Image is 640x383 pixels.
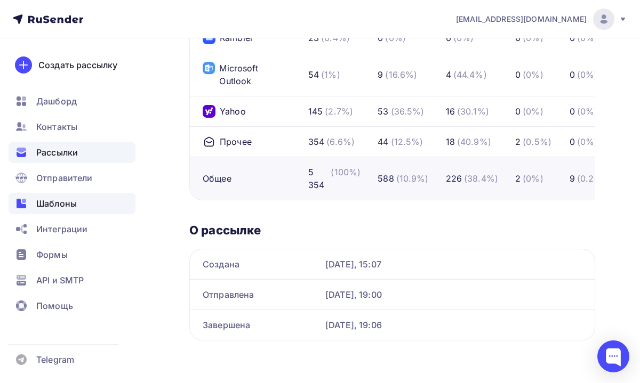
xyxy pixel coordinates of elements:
div: (16.6%) [385,68,417,81]
div: 2 [515,135,521,148]
div: (12.5%) [391,135,423,148]
div: Microsoft Outlook [203,62,291,87]
div: (0%) [523,172,543,185]
div: (0%) [577,68,598,81]
span: Формы [36,248,68,261]
span: Помощь [36,299,73,312]
div: (2.7%) [325,105,353,118]
span: Интеграции [36,223,87,235]
span: Дашборд [36,95,77,108]
div: 354 [308,135,324,148]
span: Рассылки [36,146,78,159]
div: (0%) [577,135,598,148]
div: [DATE], 19:06 [325,319,582,331]
a: Контакты [9,116,135,137]
div: (36.5%) [391,105,425,118]
span: Контакты [36,120,77,133]
a: Отправители [9,167,135,189]
div: (100%) [331,166,361,191]
a: Дашборд [9,91,135,112]
h3: О рассылке [189,223,595,238]
a: [EMAIL_ADDRESS][DOMAIN_NAME] [456,9,627,30]
span: Отправители [36,172,93,184]
div: (10.9%) [396,172,429,185]
div: Создана [203,258,317,271]
div: 53 [378,105,388,118]
div: (1%) [321,68,340,81]
div: 2 [515,172,521,185]
a: Шаблоны [9,193,135,214]
div: 9 [378,68,383,81]
div: Отправлена [203,288,317,301]
div: Прочее [203,135,252,148]
div: (6.6%) [326,135,355,148]
div: 5 354 [308,166,329,191]
div: 16 [446,105,455,118]
div: (0.2%) [577,172,606,185]
div: (44.4%) [453,68,487,81]
div: [DATE], 19:00 [325,288,582,301]
div: 0 [570,105,575,118]
div: (0%) [577,105,598,118]
div: 9 [570,172,575,185]
div: (0%) [523,105,543,118]
div: (38.4%) [464,172,498,185]
div: (0.5%) [523,135,551,148]
div: 145 [308,105,323,118]
div: 44 [378,135,388,148]
div: 54 [308,68,319,81]
span: Telegram [36,353,74,366]
span: [EMAIL_ADDRESS][DOMAIN_NAME] [456,14,587,25]
div: 0 [570,68,575,81]
div: Создать рассылку [38,59,117,71]
div: (30.1%) [457,105,489,118]
div: [DATE], 15:07 [325,258,582,271]
span: API и SMTP [36,274,84,287]
span: Шаблоны [36,197,77,210]
div: 0 [515,105,521,118]
a: Формы [9,244,135,265]
div: (40.9%) [457,135,491,148]
div: Общее [203,172,231,185]
div: 588 [378,172,394,185]
a: Рассылки [9,142,135,163]
div: 0 [515,68,521,81]
div: 0 [570,135,575,148]
div: Yahoo [203,105,246,118]
div: Завершена [203,319,317,331]
div: 4 [446,68,451,81]
div: (0%) [523,68,543,81]
div: 18 [446,135,455,148]
div: 226 [446,172,462,185]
